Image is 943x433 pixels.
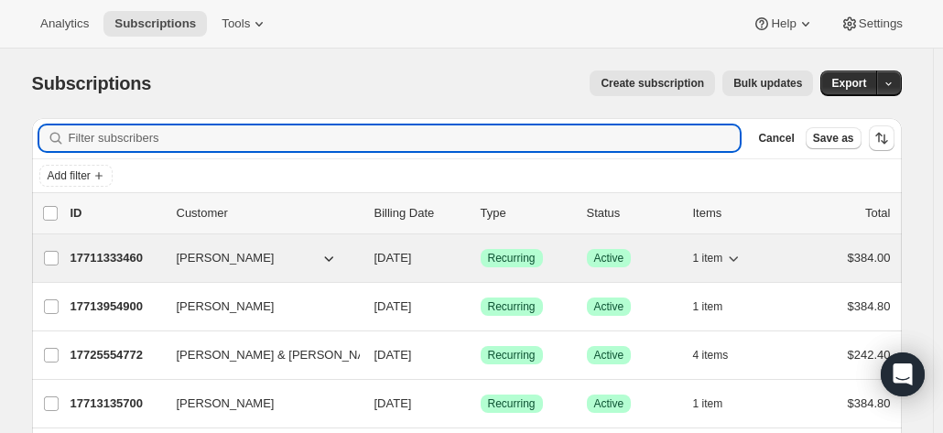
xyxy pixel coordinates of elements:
button: Tools [211,11,279,37]
span: Active [594,348,624,363]
span: Recurring [488,299,536,314]
span: Create subscription [601,76,704,91]
p: 17725554772 [70,346,162,364]
span: Active [594,396,624,411]
span: [PERSON_NAME] [177,249,275,267]
button: Analytics [29,11,100,37]
span: [DATE] [374,396,412,410]
p: 17711333460 [70,249,162,267]
button: [PERSON_NAME] [166,389,349,418]
span: Analytics [40,16,89,31]
span: [DATE] [374,348,412,362]
span: $384.80 [848,299,891,313]
button: [PERSON_NAME] [166,244,349,273]
span: Save as [813,131,854,146]
input: Filter subscribers [69,125,741,151]
p: ID [70,204,162,222]
span: Recurring [488,396,536,411]
span: Subscriptions [114,16,196,31]
button: [PERSON_NAME] & [PERSON_NAME] [166,341,349,370]
div: Open Intercom Messenger [881,352,925,396]
button: 1 item [693,294,743,319]
p: 17713954900 [70,298,162,316]
span: Tools [222,16,250,31]
span: Add filter [48,168,91,183]
span: [PERSON_NAME] [177,395,275,413]
span: [DATE] [374,251,412,265]
button: 1 item [693,245,743,271]
button: 1 item [693,391,743,417]
span: $242.40 [848,348,891,362]
span: Help [771,16,796,31]
div: IDCustomerBilling DateTypeStatusItemsTotal [70,204,891,222]
span: Export [831,76,866,91]
span: Active [594,299,624,314]
span: $384.00 [848,251,891,265]
span: 1 item [693,251,723,265]
div: Items [693,204,785,222]
button: Bulk updates [722,70,813,96]
div: 17713135700[PERSON_NAME][DATE]SuccessRecurringSuccessActive1 item$384.80 [70,391,891,417]
span: 1 item [693,396,723,411]
span: [DATE] [374,299,412,313]
p: Status [587,204,678,222]
span: Recurring [488,251,536,265]
span: Subscriptions [32,73,152,93]
span: Recurring [488,348,536,363]
button: Help [742,11,825,37]
button: Save as [806,127,862,149]
button: Add filter [39,165,113,187]
p: Billing Date [374,204,466,222]
button: Export [820,70,877,96]
span: 1 item [693,299,723,314]
div: 17725554772[PERSON_NAME] & [PERSON_NAME][DATE]SuccessRecurringSuccessActive4 items$242.40 [70,342,891,368]
span: Bulk updates [733,76,802,91]
p: 17713135700 [70,395,162,413]
div: 17711333460[PERSON_NAME][DATE]SuccessRecurringSuccessActive1 item$384.00 [70,245,891,271]
button: Create subscription [590,70,715,96]
button: Sort the results [869,125,894,151]
p: Total [865,204,890,222]
div: Type [481,204,572,222]
span: 4 items [693,348,729,363]
span: $384.80 [848,396,891,410]
button: Subscriptions [103,11,207,37]
button: [PERSON_NAME] [166,292,349,321]
button: Settings [829,11,914,37]
span: [PERSON_NAME] & [PERSON_NAME] [177,346,387,364]
span: Settings [859,16,903,31]
span: [PERSON_NAME] [177,298,275,316]
span: Active [594,251,624,265]
div: 17713954900[PERSON_NAME][DATE]SuccessRecurringSuccessActive1 item$384.80 [70,294,891,319]
button: 4 items [693,342,749,368]
span: Cancel [758,131,794,146]
button: Cancel [751,127,801,149]
p: Customer [177,204,360,222]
